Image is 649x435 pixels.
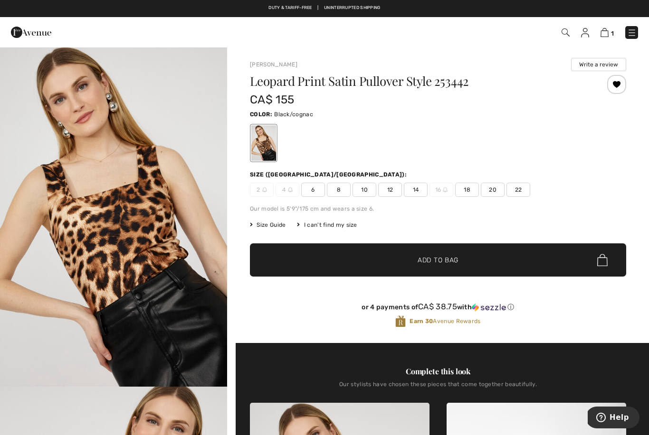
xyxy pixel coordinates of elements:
span: 10 [353,183,376,197]
span: 12 [378,183,402,197]
span: 18 [455,183,479,197]
span: 14 [404,183,428,197]
span: 6 [301,183,325,197]
span: CA$ 38.75 [418,302,457,311]
img: Sezzle [472,303,506,312]
span: 2 [250,183,274,197]
img: 1ère Avenue [11,23,51,42]
img: ring-m.svg [288,187,293,192]
div: Complete this look [250,366,626,377]
img: Search [562,28,570,37]
div: Size ([GEOGRAPHIC_DATA]/[GEOGRAPHIC_DATA]): [250,170,409,179]
img: ring-m.svg [443,187,448,192]
img: Shopping Bag [601,28,609,37]
span: Avenue Rewards [410,317,480,325]
span: Add to Bag [418,255,458,265]
strong: Earn 30 [410,318,433,324]
span: CA$ 155 [250,93,294,106]
a: [PERSON_NAME] [250,61,297,68]
img: My Info [581,28,589,37]
span: Size Guide [250,221,286,229]
iframe: Opens a widget where you can find more information [588,407,639,430]
span: 20 [481,183,505,197]
span: 22 [506,183,530,197]
img: Menu [627,28,637,37]
img: Bag.svg [597,254,608,266]
button: Write a review [571,58,626,71]
span: Black/cognac [274,111,313,118]
span: 8 [327,183,351,197]
div: or 4 payments ofCA$ 38.75withSezzle Click to learn more about Sezzle [250,302,626,315]
span: 1 [611,30,614,37]
img: Avenue Rewards [395,315,406,328]
h1: Leopard Print Satin Pullover Style 253442 [250,75,563,87]
span: 4 [276,183,299,197]
div: I can't find my size [297,221,357,229]
span: Color: [250,111,272,118]
img: ring-m.svg [262,187,267,192]
div: Our stylists have chosen these pieces that come together beautifully. [250,381,626,395]
div: or 4 payments of with [250,302,626,312]
span: 16 [429,183,453,197]
a: 1 [601,27,614,38]
button: Add to Bag [250,243,626,277]
div: Black/cognac [251,125,276,161]
div: Our model is 5'9"/175 cm and wears a size 6. [250,204,626,213]
a: 1ère Avenue [11,27,51,36]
